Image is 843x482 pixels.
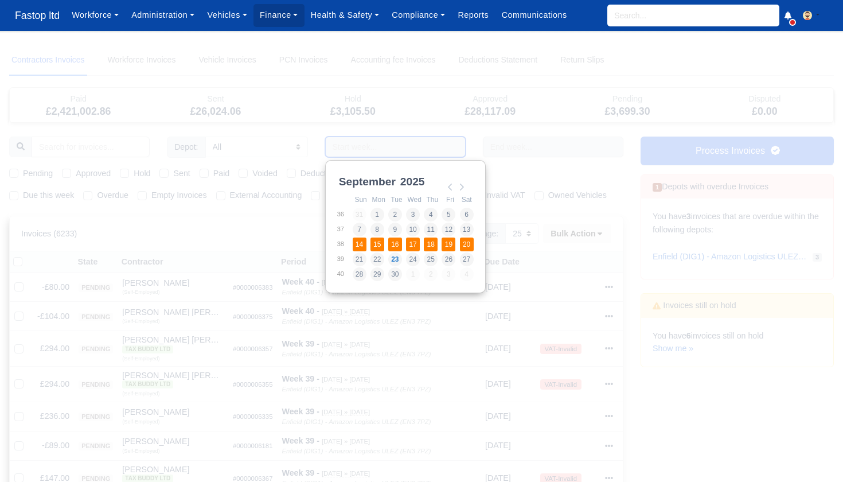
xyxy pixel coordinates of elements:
div: September [337,173,398,191]
a: Reports [451,4,495,26]
button: 21 [353,252,366,266]
button: 19 [442,238,455,251]
button: 8 [370,223,384,236]
button: Next Month [455,180,469,194]
button: 29 [370,267,384,281]
button: 25 [424,252,438,266]
button: 10 [406,223,420,236]
button: 18 [424,238,438,251]
button: 5 [442,208,455,221]
a: Health & Safety [305,4,386,26]
iframe: Chat Widget [637,349,843,482]
button: 27 [460,252,474,266]
span: Fastop ltd [9,4,65,27]
button: 3 [406,208,420,221]
button: 4 [424,208,438,221]
abbr: Saturday [462,196,472,204]
abbr: Wednesday [407,196,421,204]
button: 26 [442,252,455,266]
a: Compliance [385,4,451,26]
button: 7 [353,223,366,236]
button: 16 [388,238,402,251]
a: Finance [253,4,305,26]
td: 38 [337,237,352,252]
td: 37 [337,222,352,237]
button: 14 [353,238,366,251]
button: 2 [388,208,402,221]
button: 30 [388,267,402,281]
button: 28 [353,267,366,281]
button: 6 [460,208,474,221]
button: 12 [442,223,455,236]
div: 2025 [398,173,427,191]
button: Previous Month [443,180,457,194]
abbr: Friday [446,196,454,204]
a: Communications [495,4,573,26]
button: 1 [370,208,384,221]
abbr: Sunday [354,196,366,204]
a: Fastop ltd [9,5,65,27]
a: Administration [125,4,201,26]
abbr: Thursday [427,196,439,204]
abbr: Tuesday [391,196,402,204]
a: Workforce [65,4,125,26]
button: 11 [424,223,438,236]
button: 20 [460,238,474,251]
button: 22 [370,252,384,266]
button: 9 [388,223,402,236]
td: 40 [337,267,352,282]
td: 39 [337,252,352,267]
button: 24 [406,252,420,266]
a: Vehicles [201,4,253,26]
abbr: Monday [372,196,385,204]
button: 15 [370,238,384,251]
button: 23 [388,252,402,266]
td: 36 [337,207,352,222]
input: Search... [607,5,779,26]
button: 17 [406,238,420,251]
button: 13 [460,223,474,236]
